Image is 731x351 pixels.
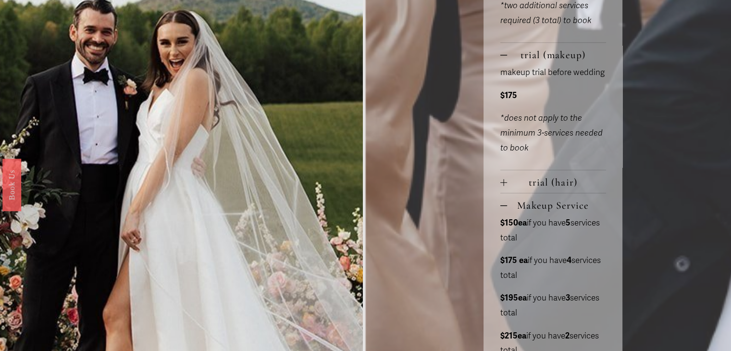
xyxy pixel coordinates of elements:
button: trial (hair) [500,170,606,193]
em: *does not apply to the minimum 3-services needed to book [500,113,603,152]
p: if you have services total [500,216,606,245]
strong: 4 [567,255,571,265]
p: if you have services total [500,291,606,320]
strong: $215ea [500,331,526,341]
strong: $175 ea [500,255,528,265]
strong: $195ea [500,293,527,303]
strong: 2 [565,331,570,341]
p: if you have services total [500,253,606,283]
strong: 3 [566,293,570,303]
span: trial (hair) [507,176,606,188]
button: Makeup Service [500,193,606,216]
div: trial (makeup) [500,65,606,170]
button: trial (makeup) [500,43,606,65]
strong: $150ea [500,218,527,228]
span: Makeup Service [507,199,606,212]
span: trial (makeup) [507,49,606,61]
a: Book Us [2,159,21,211]
strong: 5 [566,218,570,228]
p: makeup trial before wedding [500,65,606,80]
strong: $175 [500,90,517,100]
em: *two additional services required (3 total) to book [500,0,592,25]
